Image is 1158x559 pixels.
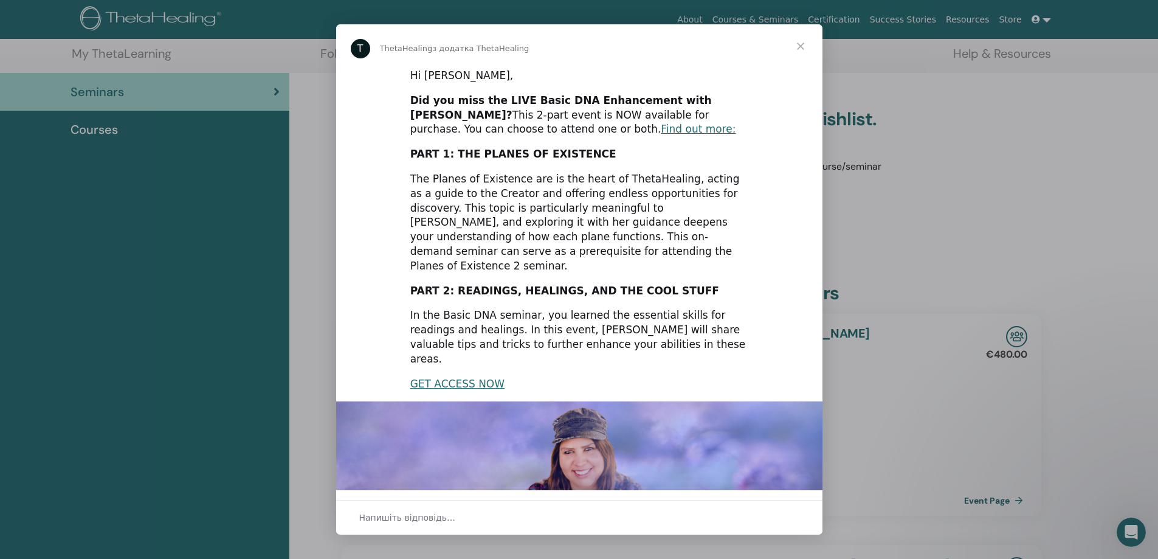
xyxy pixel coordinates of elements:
[410,69,748,83] div: Hi [PERSON_NAME],
[351,39,370,58] div: Profile image for ThetaHealing
[410,308,748,366] div: In the Basic DNA seminar, you learned the essential skills for readings and healings. In this eve...
[410,148,616,160] b: PART 1: THE PLANES OF EXISTENCE
[410,378,505,390] a: GET ACCESS NOW
[410,172,748,274] div: The Planes of Existence are is the heart of ThetaHealing, acting as a guide to the Creator and of...
[779,24,822,68] span: Закрити
[336,500,822,535] div: Відкрити бесіду й відповісти
[359,510,456,526] span: Напишіть відповідь…
[432,44,529,53] span: з додатка ThetaHealing
[380,44,433,53] span: ThetaHealing
[410,94,748,137] div: This 2-part event is NOW available for purchase. You can choose to attend one or both.
[410,285,719,297] b: PART 2: READINGS, HEALINGS, AND THE COOL STUFF
[661,123,736,135] a: Find out more:
[410,94,712,121] b: Did you miss the LIVE Basic DNA Enhancement with [PERSON_NAME]?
